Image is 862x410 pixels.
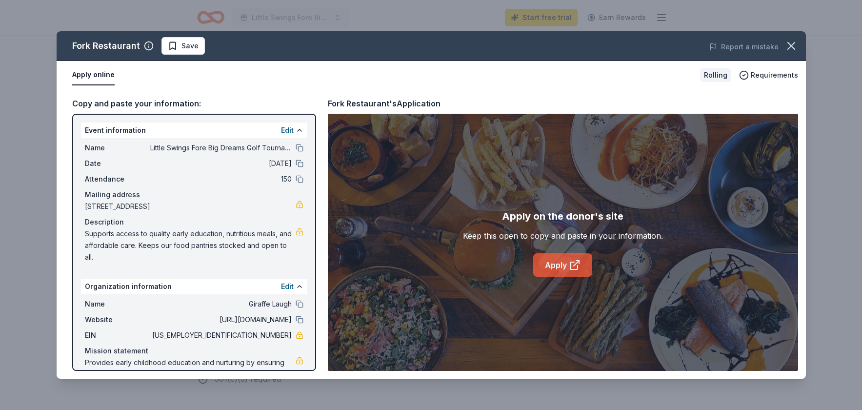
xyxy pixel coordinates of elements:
span: Provides early childhood education and nurturing by ensuring school readiness, empowering familie... [85,357,296,392]
span: 150 [150,173,292,185]
a: Apply [533,253,592,277]
div: Keep this open to copy and paste in your information. [463,230,663,242]
div: Copy and paste your information: [72,97,316,110]
span: [STREET_ADDRESS] [85,201,296,212]
span: Name [85,298,150,310]
span: Save [181,40,199,52]
span: Requirements [751,69,798,81]
div: Mailing address [85,189,303,201]
button: Edit [281,281,294,292]
div: Fork Restaurant's Application [328,97,441,110]
div: Apply on the donor's site [502,208,623,224]
span: Name [85,142,150,154]
span: [DATE] [150,158,292,169]
button: Report a mistake [709,41,779,53]
span: Giraffe Laugh [150,298,292,310]
span: Website [85,314,150,326]
span: Supports access to quality early education, nutritious meals, and affordable care. Keeps our food... [85,228,296,263]
span: [US_EMPLOYER_IDENTIFICATION_NUMBER] [150,329,292,341]
button: Edit [281,124,294,136]
span: Attendance [85,173,150,185]
span: EIN [85,329,150,341]
div: Event information [81,123,307,138]
div: Mission statement [85,345,303,357]
span: Date [85,158,150,169]
span: [URL][DOMAIN_NAME] [150,314,292,326]
div: Description [85,216,303,228]
button: Apply online [72,65,115,85]
div: Fork Restaurant [72,38,140,54]
button: Save [161,37,205,55]
div: Organization information [81,279,307,294]
button: Requirements [739,69,798,81]
div: Rolling [700,68,731,82]
span: Little Swings Fore Big Dreams Golf Tournament [150,142,292,154]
